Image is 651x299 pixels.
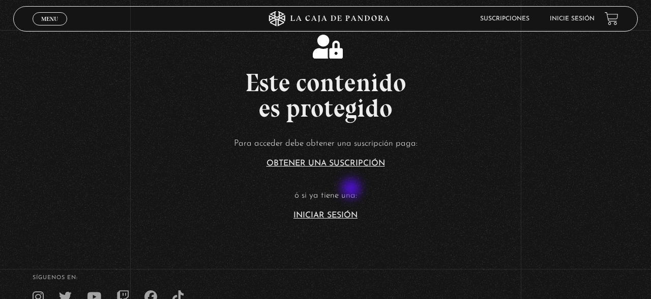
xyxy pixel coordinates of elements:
[267,159,385,168] a: Obtener una suscripción
[293,211,358,220] a: Iniciar Sesión
[38,24,62,32] span: Cerrar
[41,16,58,22] span: Menu
[480,16,529,22] a: Suscripciones
[550,16,595,22] a: Inicie sesión
[33,275,618,281] h4: SÍguenos en:
[605,12,618,25] a: View your shopping cart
